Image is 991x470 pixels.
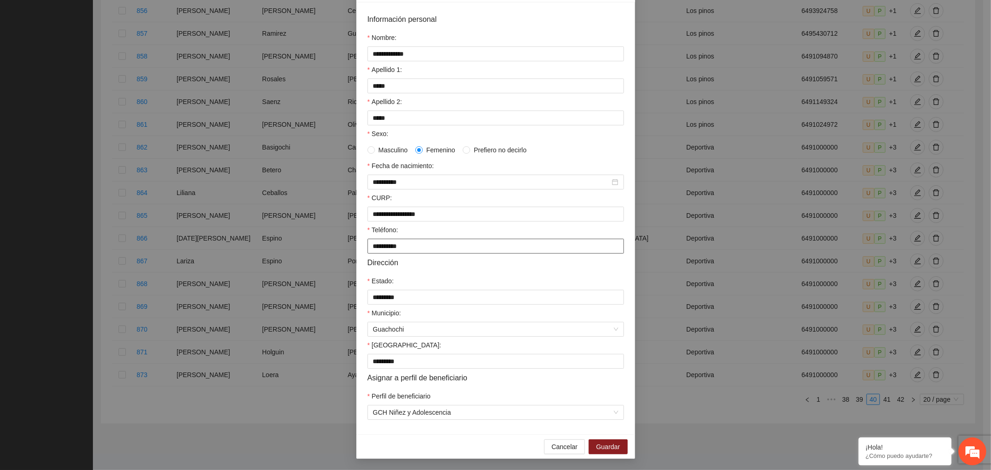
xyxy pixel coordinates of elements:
[152,5,175,27] div: Minimizar ventana de chat en vivo
[368,257,399,268] span: Dirección
[368,354,624,369] input: Colonia:
[368,33,397,43] label: Nombre:
[373,177,610,187] input: Fecha de nacimiento:
[368,340,441,350] label: Colonia:
[368,78,624,93] input: Apellido 1:
[368,372,467,384] span: Asignar a perfil de beneficiario
[368,161,434,171] label: Fecha de nacimiento:
[368,207,624,222] input: CURP:
[375,145,412,155] span: Masculino
[368,239,624,254] input: Teléfono:
[423,145,459,155] span: Femenino
[368,290,624,305] input: Estado:
[373,322,618,336] span: Guachochi
[368,46,624,61] input: Nombre:
[368,276,394,286] label: Estado:
[368,225,398,235] label: Teléfono:
[368,308,401,318] label: Municipio:
[368,111,624,125] input: Apellido 2:
[368,193,392,203] label: CURP:
[866,452,945,459] p: ¿Cómo puedo ayudarte?
[368,65,402,75] label: Apellido 1:
[5,254,177,286] textarea: Escriba su mensaje y pulse “Intro”
[368,97,402,107] label: Apellido 2:
[48,47,156,59] div: Chatee con nosotros ahora
[368,129,388,139] label: Sexo:
[373,405,618,419] span: GCH Niñez y Adolescencia
[551,442,578,452] span: Cancelar
[470,145,531,155] span: Prefiero no decirlo
[54,124,128,218] span: Estamos en línea.
[866,444,945,451] div: ¡Hola!
[589,439,627,454] button: Guardar
[544,439,585,454] button: Cancelar
[596,442,620,452] span: Guardar
[368,391,431,401] label: Perfil de beneficiario
[368,13,437,25] span: Información personal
